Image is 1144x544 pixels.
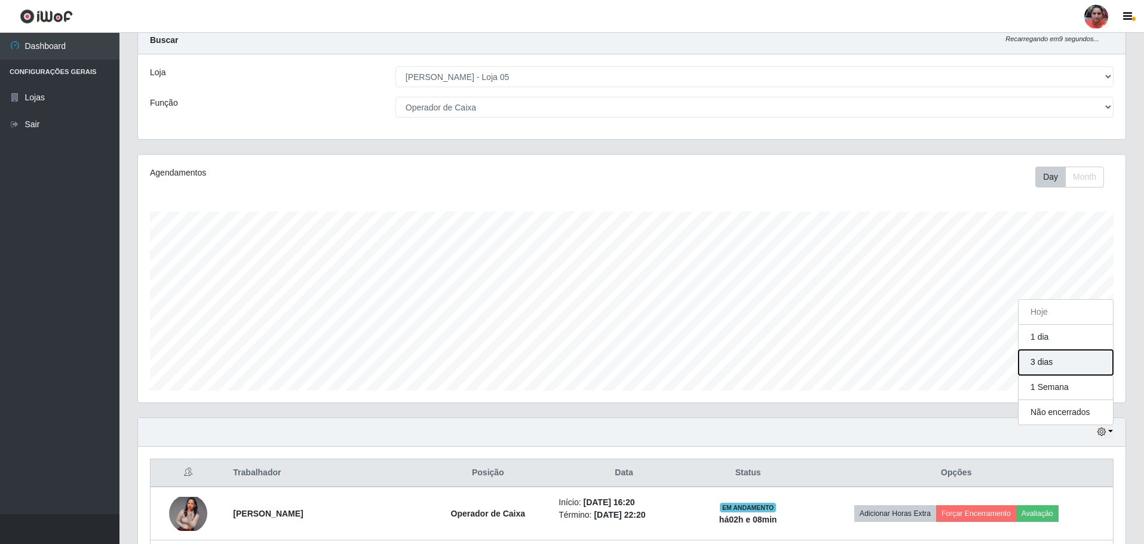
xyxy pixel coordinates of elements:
[150,97,178,109] label: Função
[854,505,936,522] button: Adicionar Horas Extra
[1065,167,1104,188] button: Month
[226,459,424,487] th: Trabalhador
[150,35,178,45] strong: Buscar
[551,459,697,487] th: Data
[1019,350,1113,375] button: 3 dias
[169,497,207,531] img: 1757512540687.jpeg
[451,509,526,518] strong: Operador de Caixa
[1035,167,1066,188] button: Day
[1035,167,1114,188] div: Toolbar with button groups
[1019,400,1113,425] button: Não encerrados
[594,510,645,520] time: [DATE] 22:20
[150,66,165,79] label: Loja
[697,459,800,487] th: Status
[936,505,1016,522] button: Forçar Encerramento
[233,509,303,518] strong: [PERSON_NAME]
[559,509,689,521] li: Término:
[1016,505,1059,522] button: Avaliação
[1035,167,1104,188] div: First group
[559,496,689,509] li: Início:
[584,497,635,507] time: [DATE] 16:20
[1019,325,1113,350] button: 1 dia
[20,9,73,24] img: CoreUI Logo
[150,167,541,179] div: Agendamentos
[1019,375,1113,400] button: 1 Semana
[719,515,777,524] strong: há 02 h e 08 min
[1005,35,1099,42] i: Recarregando em 9 segundos...
[424,459,551,487] th: Posição
[1019,300,1113,325] button: Hoje
[720,503,777,512] span: EM ANDAMENTO
[799,459,1113,487] th: Opções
